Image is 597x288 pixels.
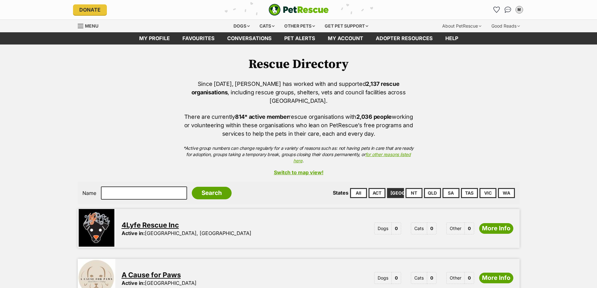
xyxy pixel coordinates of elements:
[374,223,392,234] span: Dogs
[122,230,145,236] span: Active in:
[479,223,513,234] a: More Info
[465,223,474,234] span: 0
[374,272,392,284] span: Dogs
[85,23,98,29] span: Menu
[183,113,414,138] p: There are currently rescue organisations with working or volunteering within these organisations ...
[369,32,439,45] a: Adopter resources
[424,188,441,198] a: QLD
[78,57,520,71] h1: Rescue Directory
[333,190,348,196] label: States
[293,152,411,163] a: for other reasons listed here
[322,32,369,45] a: My account
[498,188,515,198] a: WA
[78,170,520,175] a: Switch to map view!
[278,32,322,45] a: Pet alerts
[350,188,367,198] a: All
[406,188,422,198] a: NT
[487,20,524,32] div: Good Reads
[505,7,511,13] img: chat-41dd97257d64d25036548639549fe6c8038ab92f7586957e7f3b1b290dea8141.svg
[392,223,401,234] span: 0
[122,230,251,236] div: [GEOGRAPHIC_DATA], [GEOGRAPHIC_DATA]
[229,20,254,32] div: Dogs
[122,221,179,229] a: 4Lyfe Rescue Inc
[503,5,513,15] a: Conversations
[269,4,329,16] a: PetRescue
[438,20,486,32] div: About PetRescue
[427,223,437,234] span: 0
[73,4,107,15] a: Donate
[492,5,524,15] ul: Account quick links
[443,188,459,198] a: SA
[122,280,145,286] span: Active in:
[427,272,437,284] span: 0
[514,5,524,15] button: My account
[192,187,232,199] input: Search
[446,223,465,234] span: Other
[255,20,279,32] div: Cats
[411,223,427,234] span: Cats
[479,188,496,198] a: VIC
[369,188,385,198] a: ACT
[320,20,373,32] div: Get pet support
[465,272,474,284] span: 0
[387,188,404,198] a: [GEOGRAPHIC_DATA]
[280,20,319,32] div: Other pets
[82,190,96,196] label: Name
[269,4,329,16] img: logo-e224e6f780fb5917bec1dbf3a21bbac754714ae5b6737aabdf751b685950b380.svg
[356,113,392,120] strong: 2,036 people
[78,20,103,31] a: Menu
[235,113,289,120] strong: 814* active member
[492,5,502,15] a: Favourites
[122,280,196,286] div: [GEOGRAPHIC_DATA]
[183,145,414,163] em: *Active group numbers can change regularly for a variety of reasons such as: not having pets in c...
[133,32,176,45] a: My profile
[122,271,181,279] a: A Cause for Paws
[176,32,221,45] a: Favourites
[392,272,401,284] span: 0
[411,272,427,284] span: Cats
[183,80,414,105] p: Since [DATE], [PERSON_NAME] has worked with and supported , including rescue groups, shelters, ve...
[479,273,513,283] a: More Info
[78,209,115,247] img: 4Lyfe Rescue Inc
[221,32,278,45] a: conversations
[446,272,465,284] span: Other
[516,7,522,13] div: M
[461,188,478,198] a: TAS
[439,32,464,45] a: Help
